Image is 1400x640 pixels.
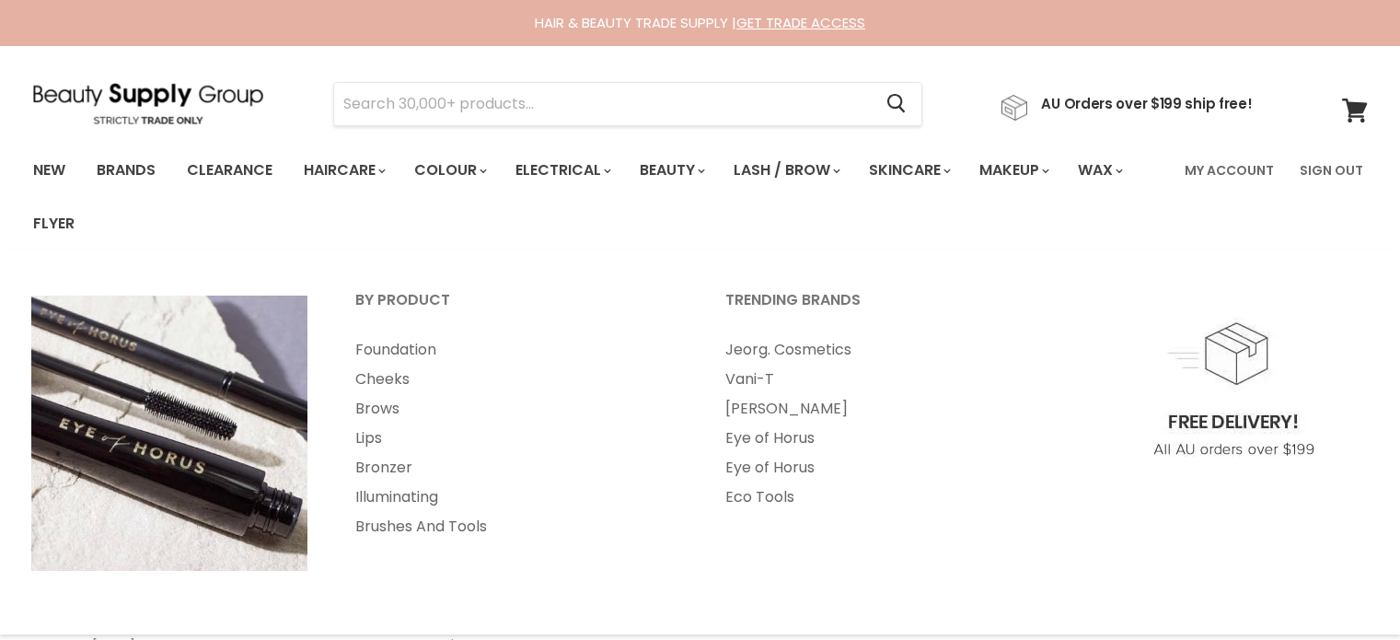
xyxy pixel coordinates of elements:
a: Skincare [855,151,962,190]
form: Product [333,82,922,126]
nav: Main [10,144,1391,250]
a: Lash / Brow [720,151,851,190]
a: Cheeks [332,365,699,394]
a: Makeup [966,151,1060,190]
a: Colour [400,151,498,190]
a: Trending Brands [702,285,1069,332]
a: Vani-T [702,365,1069,394]
a: Brands [83,151,169,190]
a: Wax [1064,151,1134,190]
a: By Product [332,285,699,332]
a: GET TRADE ACCESS [736,13,865,32]
ul: Main menu [19,144,1174,250]
a: Flyer [19,204,88,243]
a: Eye of Horus [702,453,1069,483]
button: Search [873,83,921,125]
iframe: Gorgias live chat messenger [1308,553,1382,622]
a: Brows [332,394,699,424]
div: HAIR & BEAUTY TRADE SUPPLY | [10,14,1391,32]
a: Lips [332,424,699,453]
input: Search [334,83,873,125]
a: Eco Tools [702,483,1069,512]
a: Beauty [626,151,716,190]
a: New [19,151,79,190]
a: Brushes And Tools [332,512,699,541]
a: Jeorg. Cosmetics [702,335,1069,365]
a: Sign Out [1289,151,1374,190]
a: Foundation [332,335,699,365]
ul: Main menu [702,335,1069,512]
a: Bronzer [332,453,699,483]
a: Clearance [173,151,286,190]
a: Eye of Horus [702,424,1069,453]
ul: Main menu [332,335,699,541]
a: [PERSON_NAME] [702,394,1069,424]
a: Illuminating [332,483,699,512]
a: My Account [1174,151,1285,190]
a: Electrical [502,151,622,190]
a: Haircare [290,151,397,190]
